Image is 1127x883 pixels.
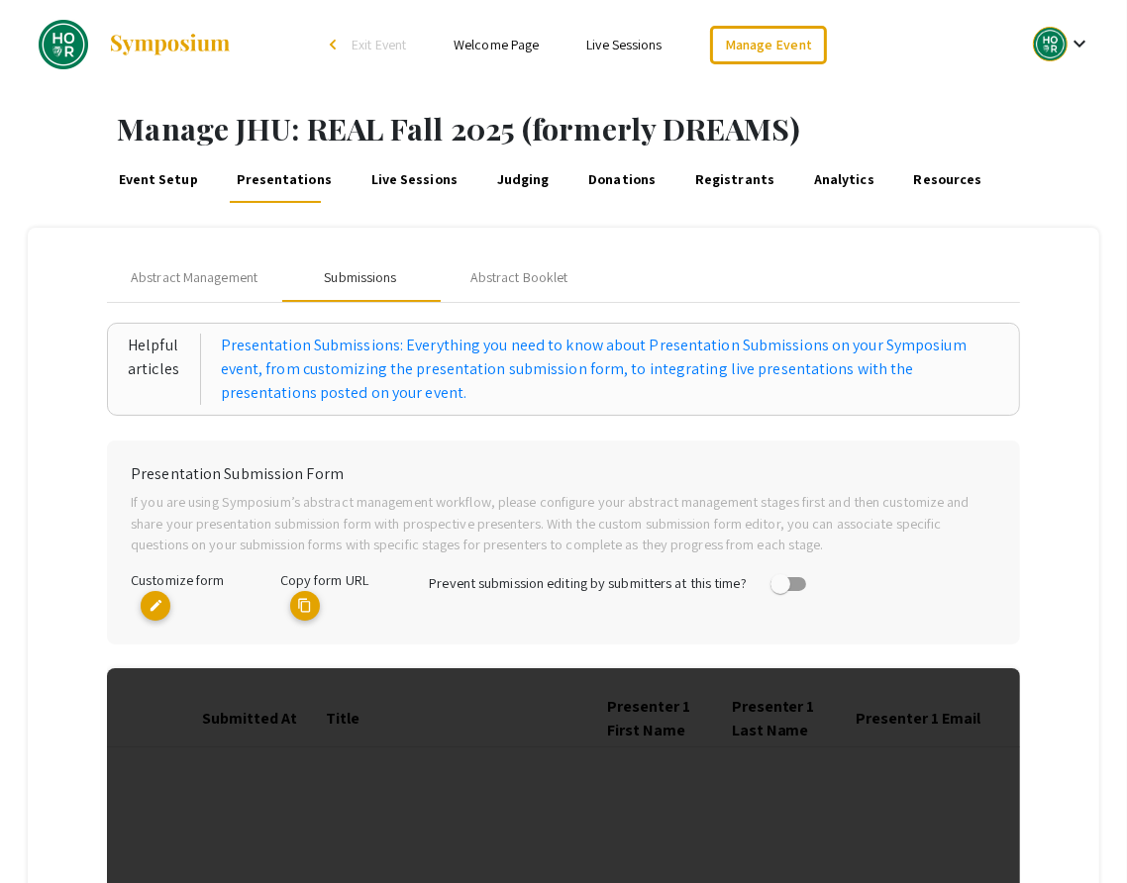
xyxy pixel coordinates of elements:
a: Welcome Page [454,36,539,53]
a: Live Sessions [586,36,662,53]
a: Resources [911,155,985,203]
mat-icon: customize submission form [141,591,170,621]
a: customize submission form [131,594,170,613]
div: arrow_back_ios [330,39,342,50]
span: Abstract Management [131,267,257,288]
a: Manage Event [710,26,827,64]
a: Analytics [811,155,877,203]
a: Registrants [692,155,777,203]
h6: Presentation Submission Form [131,464,996,483]
div: Abstract Booklet [470,267,568,288]
a: Judging [494,155,552,203]
img: Symposium by ForagerOne [108,33,232,56]
span: Customize form [131,570,224,589]
div: Submissions [324,267,396,288]
a: Presentation Submissions: Everything you need to know about Presentation Submissions on your Symp... [221,334,999,405]
a: Presentations [235,155,335,203]
img: JHU: REAL Fall 2025 (formerly DREAMS) [39,20,88,69]
button: Expand account dropdown [1012,22,1112,66]
div: Helpful articles [128,334,200,405]
a: JHU: REAL Fall 2025 (formerly DREAMS) [15,20,232,69]
p: If you are using Symposium’s abstract management workflow, please configure your abstract managem... [131,491,996,555]
span: Prevent submission editing by submitters at this time? [429,573,746,592]
a: Donations [585,155,659,203]
mat-icon: copy URL [290,591,320,621]
a: Event Setup [116,155,201,203]
span: Copy form URL [280,570,368,589]
span: Exit Event [352,36,406,53]
h1: Manage JHU: REAL Fall 2025 (formerly DREAMS) [117,111,1127,147]
iframe: Chat [15,794,84,868]
mat-icon: Expand account dropdown [1068,32,1091,55]
a: Live Sessions [368,155,461,203]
